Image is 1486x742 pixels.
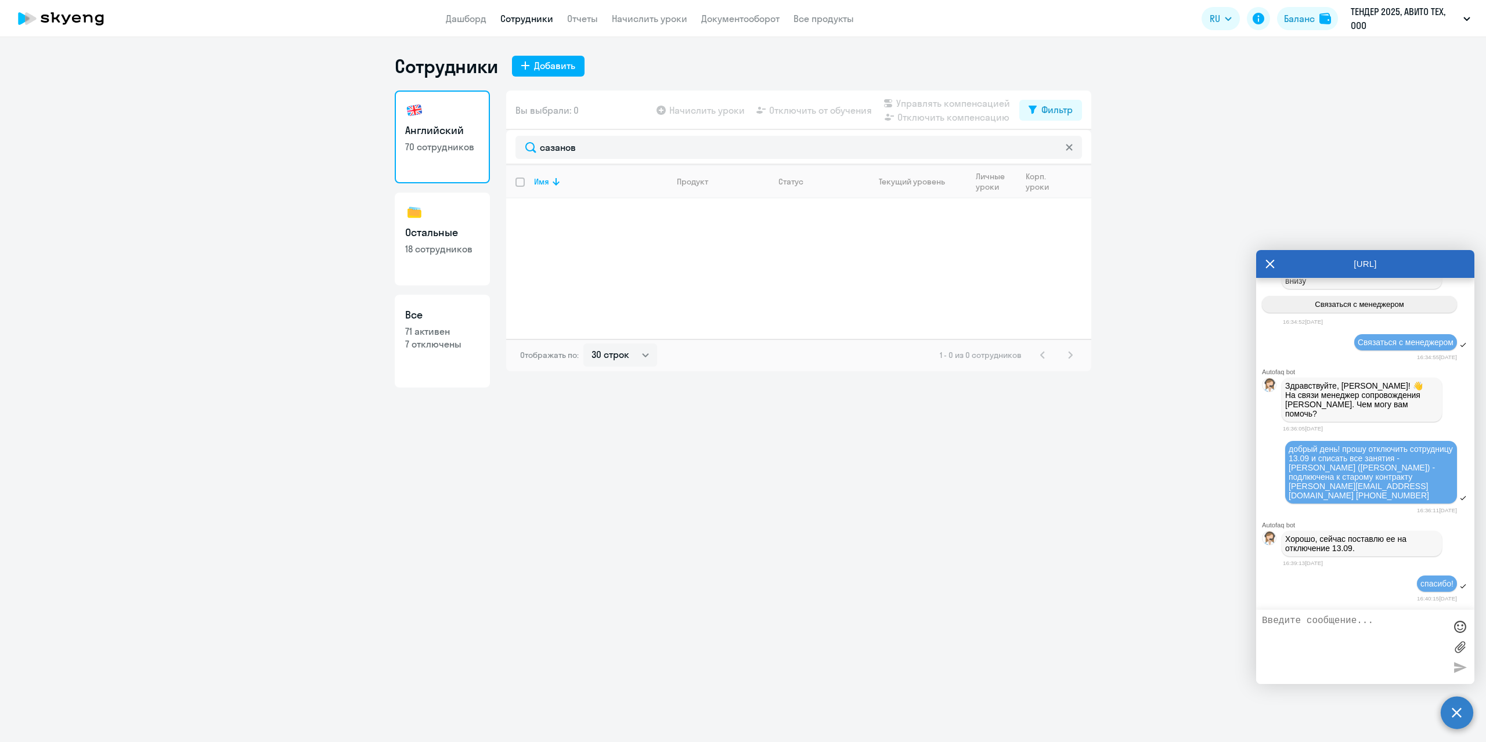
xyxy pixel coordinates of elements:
[1289,444,1455,500] span: добрый день! прошу отключить сотрудницу 13.09 и списать все занятия - [PERSON_NAME] ([PERSON_NAME...
[1420,579,1453,588] span: спасибо!
[1285,390,1438,418] p: На связи менеджер сопровождения [PERSON_NAME]. Чем могу вам помочь?
[520,350,579,360] span: Отображать по:
[515,103,579,117] span: Вы выбрали: 0
[1284,12,1315,26] div: Баланс
[1451,638,1469,656] label: Лимит 10 файлов
[1358,338,1453,347] span: Связаться с менеджером
[1283,560,1323,566] time: 16:39:13[DATE]
[446,13,486,24] a: Дашборд
[1319,13,1331,24] img: balance
[405,203,424,222] img: others
[1283,425,1323,432] time: 16:36:05[DATE]
[395,295,490,388] a: Все71 активен7 отключены
[405,225,479,240] h3: Остальные
[395,193,490,285] a: Остальные18 сотрудников
[405,140,479,153] p: 70 сотрудников
[1263,531,1277,548] img: bot avatar
[567,13,598,24] a: Отчеты
[534,176,667,187] div: Имя
[1262,522,1474,529] div: Autofaq bot
[405,101,424,120] img: english
[534,176,549,187] div: Имя
[405,307,479,323] h3: Все
[612,13,687,24] a: Начислить уроки
[405,123,479,138] h3: Английский
[1283,318,1323,325] time: 16:34:52[DATE]
[395,91,490,183] a: Английский70 сотрудников
[515,136,1082,159] input: Поиск по имени, email, продукту или статусу
[512,56,585,77] button: Добавить
[1210,12,1220,26] span: RU
[976,171,1016,192] div: Личные уроки
[1285,381,1438,390] p: Здравствуйте, [PERSON_NAME]! 👋
[1285,534,1438,553] p: Хорошо, сейчас поставлю ее на отключение 13.09.
[677,176,769,187] div: Продукт
[940,350,1022,360] span: 1 - 0 из 0 сотрудников
[677,176,708,187] div: Продукт
[1315,300,1404,309] span: Связаться с менеджером
[1345,5,1476,32] button: ТЕНДЕР 2025, АВИТО ТЕХ, ООО
[1417,354,1457,360] time: 16:34:55[DATE]
[405,242,479,255] p: 18 сотрудников
[405,338,479,350] p: 7 отключены
[1262,368,1474,375] div: Autofaq bot
[868,176,966,187] div: Текущий уровень
[405,325,479,338] p: 71 активен
[1417,507,1457,513] time: 16:36:11[DATE]
[1263,378,1277,395] img: bot avatar
[976,171,1008,192] div: Личные уроки
[534,59,575,73] div: Добавить
[1351,5,1459,32] p: ТЕНДЕР 2025, АВИТО ТЕХ, ООО
[1041,103,1073,117] div: Фильтр
[395,55,498,78] h1: Сотрудники
[500,13,553,24] a: Сотрудники
[1026,171,1058,192] div: Корп. уроки
[879,176,945,187] div: Текущий уровень
[778,176,858,187] div: Статус
[794,13,854,24] a: Все продукты
[1277,7,1338,30] button: Балансbalance
[1026,171,1051,192] div: Корп. уроки
[1417,595,1457,602] time: 16:40:15[DATE]
[1202,7,1240,30] button: RU
[1019,100,1082,121] button: Фильтр
[1262,296,1457,313] button: Связаться с менеджером
[778,176,803,187] div: Статус
[701,13,780,24] a: Документооборот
